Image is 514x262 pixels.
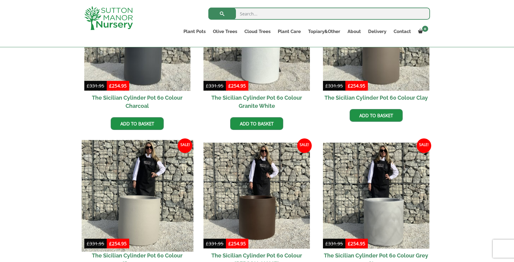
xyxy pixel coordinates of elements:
img: logo [84,6,133,30]
span: Sale! [178,138,192,153]
a: Delivery [365,27,390,36]
a: Topiary&Other [304,27,344,36]
bdi: 254.95 [348,240,365,247]
span: Sale! [417,138,431,153]
a: About [344,27,365,36]
bdi: 254.95 [109,83,127,89]
span: Sale! [297,138,312,153]
span: £ [206,83,209,89]
a: Add to basket: “The Sicilian Cylinder Pot 60 Colour Clay” [350,109,403,122]
bdi: 331.95 [206,240,223,247]
a: Contact [390,27,415,36]
h2: The Sicilian Cylinder Pot 60 Colour Granite White [203,91,310,113]
span: 0 [422,26,428,32]
input: Search... [208,8,430,20]
bdi: 331.95 [325,83,343,89]
bdi: 331.95 [325,240,343,247]
a: Plant Care [274,27,304,36]
a: Add to basket: “The Sicilian Cylinder Pot 60 Colour Granite White” [230,117,283,130]
span: £ [109,240,112,247]
span: £ [348,83,351,89]
bdi: 331.95 [206,83,223,89]
h2: The Sicilian Cylinder Pot 60 Colour Charcoal [84,91,191,113]
span: £ [109,83,112,89]
bdi: 331.95 [87,240,104,247]
a: 0 [415,27,430,36]
a: Plant Pots [180,27,209,36]
a: Olive Trees [209,27,241,36]
span: £ [228,83,231,89]
a: Cloud Trees [241,27,274,36]
span: £ [228,240,231,247]
span: £ [325,240,328,247]
span: £ [87,83,89,89]
bdi: 254.95 [228,83,246,89]
span: £ [87,240,89,247]
bdi: 331.95 [87,83,104,89]
img: The Sicilian Cylinder Pot 60 Colour Mocha Brown [203,143,310,249]
img: The Sicilian Cylinder Pot 60 Colour Champagne [82,140,193,251]
bdi: 254.95 [348,83,365,89]
bdi: 254.95 [109,240,127,247]
bdi: 254.95 [228,240,246,247]
span: £ [325,83,328,89]
span: £ [348,240,351,247]
h2: The Sicilian Cylinder Pot 60 Colour Clay [323,91,429,104]
img: The Sicilian Cylinder Pot 60 Colour Grey Stone [323,143,429,249]
a: Add to basket: “The Sicilian Cylinder Pot 60 Colour Charcoal” [111,117,164,130]
span: £ [206,240,209,247]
